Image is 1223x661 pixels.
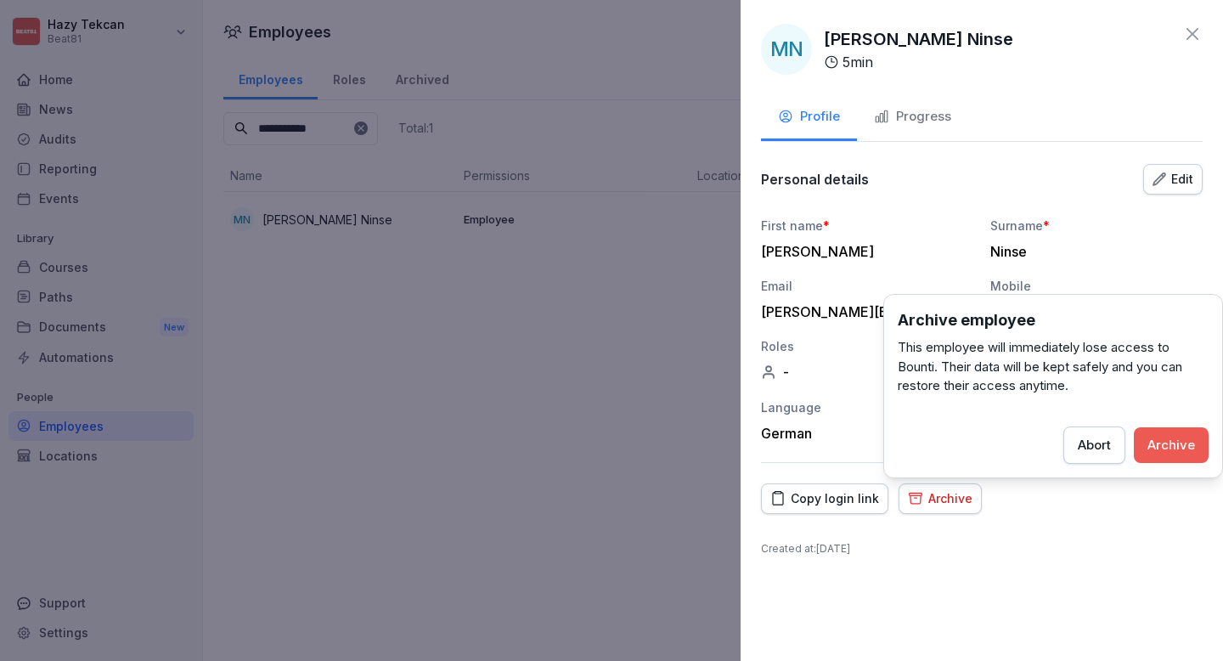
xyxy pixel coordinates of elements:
button: Progress [857,95,968,141]
div: Language [761,398,973,416]
div: Abort [1078,436,1111,455]
div: Ninse [990,243,1194,260]
div: Email [761,277,973,295]
button: Archive [899,483,982,514]
div: Edit [1153,170,1193,189]
div: First name [761,217,973,234]
div: Surname [990,217,1203,234]
div: Mobile [990,277,1203,295]
button: Copy login link [761,483,888,514]
p: Personal details [761,171,869,188]
h3: Archive employee [898,308,1209,331]
div: Profile [778,107,840,127]
div: [PERSON_NAME][EMAIL_ADDRESS][DOMAIN_NAME] [761,303,965,320]
button: Archive [1134,427,1209,463]
p: [PERSON_NAME] Ninse [824,26,1013,52]
div: Archive [1147,436,1195,455]
div: MN [761,24,812,75]
p: 5 min [843,52,873,72]
button: Edit [1143,164,1203,195]
div: - [761,364,973,381]
div: Copy login link [770,489,879,508]
div: German [761,425,973,442]
button: Abort [1063,427,1125,464]
p: Created at : [DATE] [761,541,1203,556]
p: This employee will immediately lose access to Bounti. Their data will be kept safely and you can ... [898,338,1209,396]
div: Roles [761,337,973,355]
div: [PERSON_NAME] [761,243,965,260]
div: Archive [908,489,972,508]
button: Profile [761,95,857,141]
div: Progress [874,107,951,127]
